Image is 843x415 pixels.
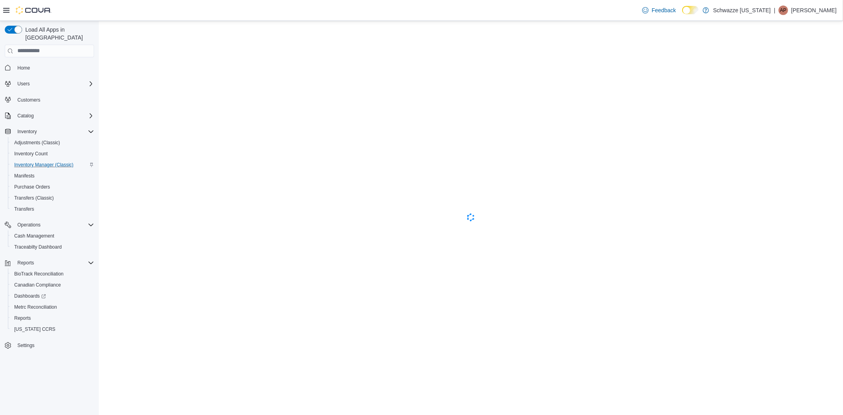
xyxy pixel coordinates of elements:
[11,138,94,147] span: Adjustments (Classic)
[2,257,97,268] button: Reports
[14,258,94,268] span: Reports
[14,79,94,89] span: Users
[14,340,94,350] span: Settings
[682,14,683,15] span: Dark Mode
[2,94,97,106] button: Customers
[14,233,54,239] span: Cash Management
[11,242,65,252] a: Traceabilty Dashboard
[14,244,62,250] span: Traceabilty Dashboard
[17,222,41,228] span: Operations
[8,192,97,204] button: Transfers (Classic)
[14,220,44,230] button: Operations
[11,160,77,170] a: Inventory Manager (Classic)
[2,62,97,74] button: Home
[11,204,37,214] a: Transfers
[14,195,54,201] span: Transfers (Classic)
[8,313,97,324] button: Reports
[8,137,97,148] button: Adjustments (Classic)
[652,6,676,14] span: Feedback
[11,269,94,279] span: BioTrack Reconciliation
[14,341,38,350] a: Settings
[8,241,97,253] button: Traceabilty Dashboard
[11,171,38,181] a: Manifests
[2,78,97,89] button: Users
[2,219,97,230] button: Operations
[2,340,97,351] button: Settings
[14,63,33,73] a: Home
[11,313,34,323] a: Reports
[14,258,37,268] button: Reports
[8,268,97,279] button: BioTrack Reconciliation
[14,184,50,190] span: Purchase Orders
[11,324,58,334] a: [US_STATE] CCRS
[11,269,67,279] a: BioTrack Reconciliation
[14,63,94,73] span: Home
[11,302,60,312] a: Metrc Reconciliation
[11,231,57,241] a: Cash Management
[11,149,94,158] span: Inventory Count
[11,291,94,301] span: Dashboards
[11,231,94,241] span: Cash Management
[14,111,37,121] button: Catalog
[8,204,97,215] button: Transfers
[11,204,94,214] span: Transfers
[17,97,40,103] span: Customers
[8,290,97,302] a: Dashboards
[16,6,51,14] img: Cova
[11,182,53,192] a: Purchase Orders
[22,26,94,41] span: Load All Apps in [GEOGRAPHIC_DATA]
[11,193,94,203] span: Transfers (Classic)
[682,6,699,14] input: Dark Mode
[8,230,97,241] button: Cash Management
[14,220,94,230] span: Operations
[14,326,55,332] span: [US_STATE] CCRS
[774,6,775,15] p: |
[11,280,94,290] span: Canadian Compliance
[14,79,33,89] button: Users
[14,95,43,105] a: Customers
[11,171,94,181] span: Manifests
[713,6,771,15] p: Schwazze [US_STATE]
[17,342,34,349] span: Settings
[14,127,40,136] button: Inventory
[14,140,60,146] span: Adjustments (Classic)
[11,280,64,290] a: Canadian Compliance
[11,242,94,252] span: Traceabilty Dashboard
[780,6,786,15] span: AP
[17,128,37,135] span: Inventory
[11,302,94,312] span: Metrc Reconciliation
[11,182,94,192] span: Purchase Orders
[5,59,94,372] nav: Complex example
[14,271,64,277] span: BioTrack Reconciliation
[2,126,97,137] button: Inventory
[14,151,48,157] span: Inventory Count
[11,193,57,203] a: Transfers (Classic)
[11,160,94,170] span: Inventory Manager (Classic)
[11,291,49,301] a: Dashboards
[14,304,57,310] span: Metrc Reconciliation
[14,162,74,168] span: Inventory Manager (Classic)
[2,110,97,121] button: Catalog
[779,6,788,15] div: Amber Palubeskie
[8,181,97,192] button: Purchase Orders
[8,279,97,290] button: Canadian Compliance
[639,2,679,18] a: Feedback
[8,170,97,181] button: Manifests
[17,113,34,119] span: Catalog
[17,81,30,87] span: Users
[14,206,34,212] span: Transfers
[14,127,94,136] span: Inventory
[14,282,61,288] span: Canadian Compliance
[11,149,51,158] a: Inventory Count
[14,315,31,321] span: Reports
[14,111,94,121] span: Catalog
[17,65,30,71] span: Home
[11,313,94,323] span: Reports
[14,293,46,299] span: Dashboards
[14,173,34,179] span: Manifests
[11,324,94,334] span: Washington CCRS
[8,302,97,313] button: Metrc Reconciliation
[8,148,97,159] button: Inventory Count
[8,324,97,335] button: [US_STATE] CCRS
[8,159,97,170] button: Inventory Manager (Classic)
